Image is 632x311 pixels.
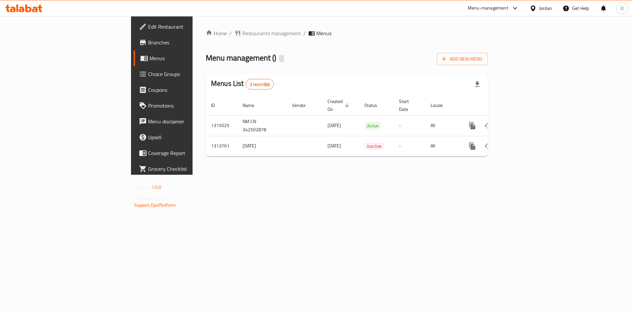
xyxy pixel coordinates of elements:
[469,76,485,92] div: Export file
[442,55,483,63] span: Add New Menu
[134,145,237,161] a: Coverage Report
[431,101,451,109] span: Locale
[206,50,276,65] span: Menu management ( )
[148,86,231,94] span: Coupons
[148,102,231,110] span: Promotions
[328,142,341,150] span: [DATE]
[292,101,314,109] span: Vendor
[237,136,287,156] td: [DATE]
[148,149,231,157] span: Coverage Report
[148,70,231,78] span: Choice Groups
[151,183,162,192] span: 1.0.0
[134,35,237,50] a: Branches
[134,66,237,82] a: Choice Groups
[364,101,386,109] span: Status
[211,79,274,90] h2: Menus List
[134,114,237,129] a: Menu disclaimer
[134,98,237,114] a: Promotions
[364,143,384,150] span: Inactive
[437,53,488,65] button: Add New Menu
[206,95,533,156] table: enhanced table
[234,29,301,37] a: Restaurants management
[464,118,480,134] button: more
[328,97,351,113] span: Created On
[148,165,231,173] span: Grocery Checklist
[246,81,274,88] span: 2 record(s)
[328,121,341,130] span: [DATE]
[480,138,496,154] button: Change Status
[134,183,150,192] span: Version:
[620,5,623,12] span: O
[480,118,496,134] button: Change Status
[134,19,237,35] a: Edit Restaurant
[134,161,237,177] a: Grocery Checklist
[303,29,306,37] li: /
[206,29,488,37] nav: breadcrumb
[149,54,231,62] span: Menus
[364,122,381,130] span: Active
[246,79,274,90] div: Total records count
[134,82,237,98] a: Coupons
[211,101,224,109] span: ID
[148,133,231,141] span: Upsell
[468,4,508,12] div: Menu-management
[394,115,425,136] td: -
[134,201,176,209] a: Support.OpsPlatform
[134,129,237,145] a: Upsell
[134,50,237,66] a: Menus
[394,136,425,156] td: -
[148,39,231,46] span: Branches
[148,23,231,31] span: Edit Restaurant
[364,142,384,150] div: Inactive
[425,136,459,156] td: All
[399,97,417,113] span: Start Date
[237,115,287,136] td: NM CN 342502878
[316,29,331,37] span: Menus
[134,194,165,203] span: Get support on:
[464,138,480,154] button: more
[459,95,533,116] th: Actions
[243,101,263,109] span: Name
[425,115,459,136] td: All
[148,117,231,125] span: Menu disclaimer
[539,5,552,12] div: Jordan
[242,29,301,37] span: Restaurants management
